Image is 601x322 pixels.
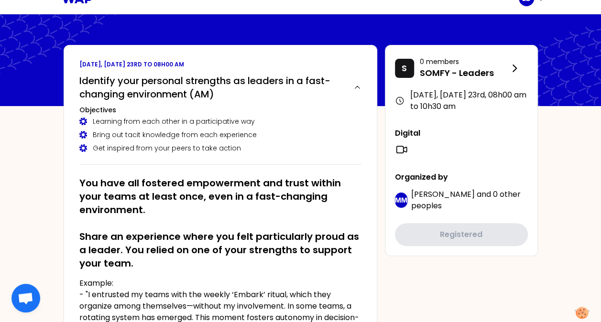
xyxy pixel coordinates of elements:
span: [PERSON_NAME] [411,189,475,200]
p: [DATE], [DATE] 23rd to 08h00 am [79,61,361,68]
div: Get inspired from your peers to take action [79,143,361,153]
div: [DATE], [DATE] 23rd , 08h00 am to 10h30 am [395,89,528,112]
p: 0 members [420,57,509,66]
p: S [402,62,407,75]
div: Bring out tacit knowledge from each experience [79,130,361,140]
h2: You have all fostered empowerment and trust within your teams at least once, even in a fast-chang... [79,176,361,270]
p: MM [395,195,407,205]
h3: Objectives [79,105,361,115]
p: SOMFY - Leaders [420,66,509,80]
span: 0 other peoples [411,189,521,211]
p: Digital [395,128,528,139]
button: Identify your personal strengths as leaders in a fast-changing environment (AM) [79,74,361,101]
h2: Identify your personal strengths as leaders in a fast-changing environment (AM) [79,74,346,101]
div: Ouvrir le chat [11,284,40,312]
p: and [411,189,528,212]
div: Learning from each other in a participative way [79,117,361,126]
button: Registered [395,223,528,246]
p: Organized by [395,172,528,183]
